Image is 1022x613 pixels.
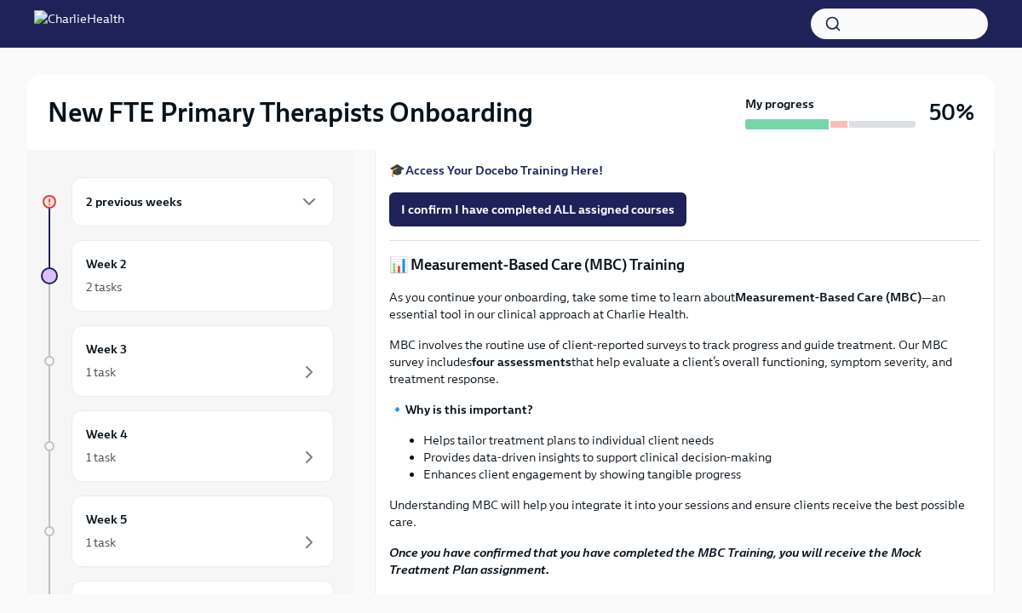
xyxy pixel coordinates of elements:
a: Week 41 task [41,410,334,482]
div: 1 task [86,534,116,551]
div: 1 task [86,364,116,381]
h6: Week 2 [86,255,127,273]
h3: 50% [929,97,974,128]
a: Week 51 task [41,496,334,567]
span: I confirm I have completed ALL assigned courses [401,201,675,218]
div: 2 previous weeks [72,177,334,226]
p: 🎓 [389,162,980,179]
img: CharlieHealth [34,10,124,37]
h6: Week 4 [86,425,128,444]
p: 📊 Measurement-Based Care (MBC) Training [389,255,980,275]
a: Week 31 task [41,325,334,397]
strong: Measurement-Based Care (MBC) [735,289,922,305]
a: Week 22 tasks [41,240,334,312]
h6: Week 3 [86,340,127,358]
li: Helps tailor treatment plans to individual client needs [423,432,980,449]
strong: four assessments [472,354,571,370]
strong: Once you have confirmed that you have completed the MBC Training, you will receive the Mock Treat... [389,545,922,577]
div: 2 tasks [86,278,122,295]
p: As you continue your onboarding, take some time to learn about —an essential tool in our clinical... [389,289,980,323]
li: Provides data-driven insights to support clinical decision-making [423,449,980,466]
li: Enhances client engagement by showing tangible progress [423,466,980,483]
a: Access Your Docebo Training Here! [405,163,603,178]
strong: Why is this important? [405,402,533,417]
p: Understanding MBC will help you integrate it into your sessions and ensure clients receive the be... [389,496,980,530]
h2: New FTE Primary Therapists Onboarding [48,95,533,129]
div: 1 task [86,449,116,466]
strong: My progress [745,95,814,112]
h6: 2 previous weeks [86,192,182,211]
p: MBC involves the routine use of client-reported surveys to track progress and guide treatment. Ou... [389,336,980,387]
h6: Week 5 [86,510,127,529]
button: I confirm I have completed ALL assigned courses [389,192,686,226]
p: 🔹 [389,401,980,418]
